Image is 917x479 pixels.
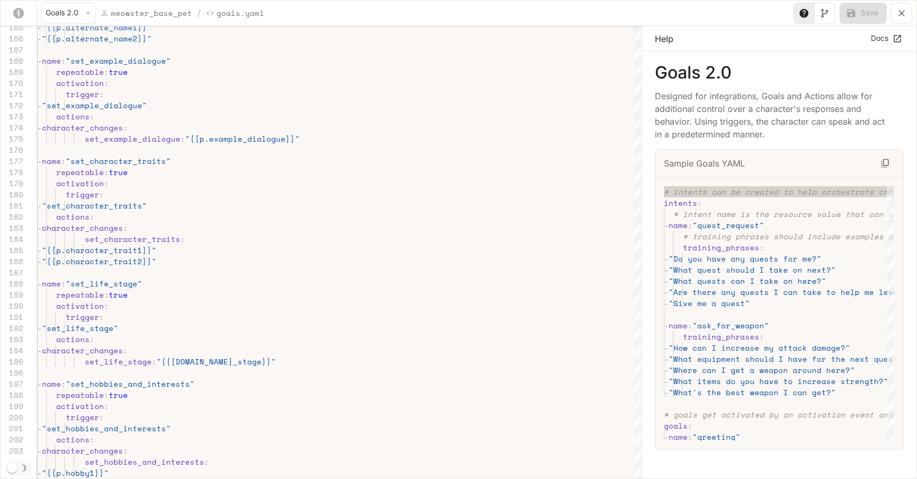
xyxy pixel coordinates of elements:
p: Goals 2.0 [655,64,904,81]
p: meowster_base_pet [111,7,192,19]
div: 168 [1,55,23,66]
span: - [664,353,669,364]
span: - [37,100,42,111]
span: trigger [66,412,99,423]
div: 188 [1,278,23,289]
div: 171 [1,89,23,100]
span: / [196,7,202,20]
span: Dark mode toggle [7,461,18,473]
span: name [42,378,61,389]
span: trigger [66,89,99,100]
span: - [37,200,42,211]
div: 174 [1,122,23,133]
span: "Give me a quest" [669,298,750,309]
span: "set_character_traits" [42,200,147,211]
span: goals [664,420,688,431]
span: # intent name is the resource value that can be us [673,208,912,220]
span: character_changes [42,122,123,133]
button: Toggle Visual editor panel [814,3,835,24]
span: repeatable [56,66,104,77]
div: 176 [1,144,23,155]
span: name [669,220,688,231]
span: "set_example_dialogue" [42,100,147,111]
span: set_life_stage [85,356,152,367]
span: - [664,275,669,286]
span: actions [56,111,90,122]
p: Help [655,32,673,45]
span: - [37,467,42,478]
span: activation [56,400,104,412]
span: : [123,445,128,456]
span: "What items do you have to increase strength?" [669,376,888,387]
span: : [61,378,66,389]
div: 200 [1,412,23,423]
div: 175 [1,133,23,144]
span: : [104,400,109,412]
span: : [104,178,109,189]
span: "{{p.alternate_name2}}" [42,33,152,44]
p: Sample Goals YAML [664,157,745,170]
div: 197 [1,378,23,389]
span: character_changes [42,222,123,233]
div: 184 [1,233,23,245]
span: - [664,342,669,353]
div: 192 [1,323,23,334]
span: - [37,345,42,356]
div: 193 [1,334,23,345]
span: "Do you have any quests for me?" [669,253,821,264]
div: 179 [1,178,23,189]
span: - [664,264,669,275]
div: 172 [1,100,23,111]
span: : [90,334,94,345]
span: # goals get activated by an activation event and i [664,409,903,420]
span: actions [56,334,90,345]
span: : [104,289,109,300]
span: "set_hobbies_and_interests" [66,378,195,389]
span: "{{p.character_trait2}}" [42,256,157,267]
span: : [61,155,66,167]
span: "{{p.character_trait1}}" [42,245,157,256]
span: trigger [66,311,99,323]
div: 169 [1,66,23,77]
span: character_changes [42,345,123,356]
span: : [90,434,94,445]
span: : [759,242,764,253]
span: true [109,389,128,400]
span: - [664,286,669,298]
span: true [109,66,128,77]
span: - [664,376,669,387]
span: - [664,431,669,442]
span: - [37,55,42,66]
div: 194 [1,345,23,356]
span: trigger [66,189,99,200]
div: 191 [1,311,23,323]
div: 190 [1,300,23,311]
span: : [688,220,693,231]
button: Toggle Help panel [793,3,815,24]
button: Copy [876,154,895,173]
span: true [109,289,128,300]
span: # intents can be created to help orchestrate chara [664,186,903,197]
span: activation [56,77,104,89]
span: "ask_for_weapon" [693,320,769,331]
span: "Where can I get a weapon around here?" [669,364,855,376]
span: : [759,331,764,342]
span: "{{p.hobby1}}" [42,467,109,478]
span: : [697,197,702,208]
div: 180 [1,189,23,200]
span: : [123,345,128,356]
span: : [61,278,66,289]
span: training_phrases [683,331,759,342]
span: actions [56,434,90,445]
span: "{{[DOMAIN_NAME]_stage}}" [157,356,276,367]
span: : [688,431,693,442]
span: activation [56,300,104,311]
span: "What's the best weapon I can get?" [669,387,836,398]
div: 173 [1,111,23,122]
div: 170 [1,77,23,89]
div: 178 [1,167,23,178]
span: "quest_request" [693,220,764,231]
span: - [37,155,42,167]
span: "{{p.example_dialogue}}" [185,133,300,144]
span: name [669,320,688,331]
